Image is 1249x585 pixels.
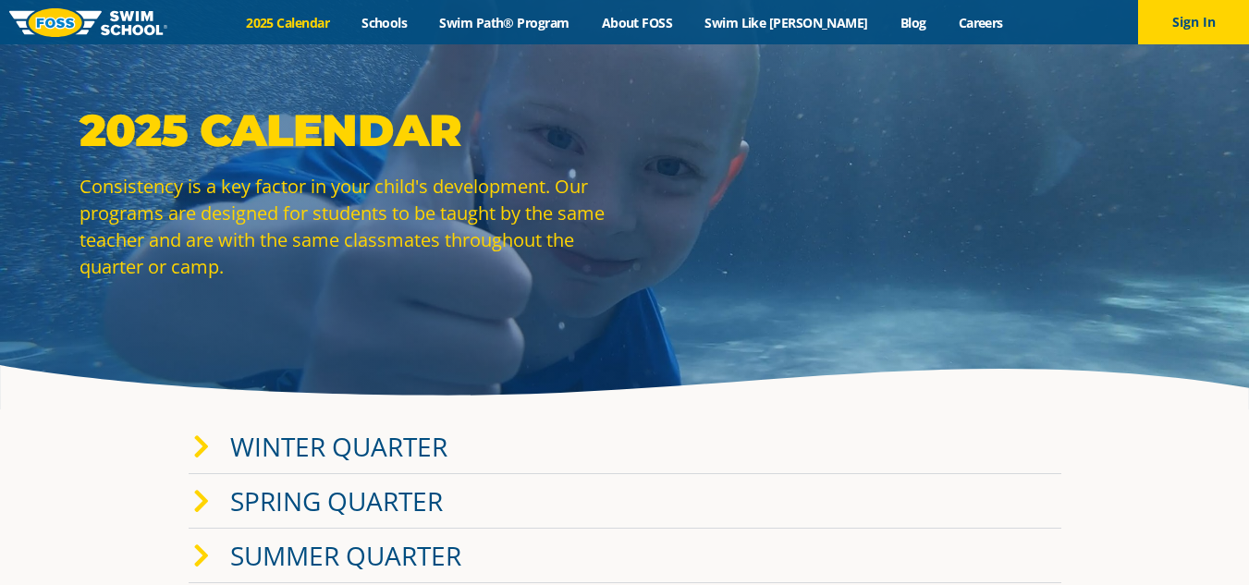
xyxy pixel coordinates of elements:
[884,14,942,31] a: Blog
[423,14,585,31] a: Swim Path® Program
[80,104,461,157] strong: 2025 Calendar
[80,173,616,280] p: Consistency is a key factor in your child's development. Our programs are designed for students t...
[230,14,346,31] a: 2025 Calendar
[9,8,167,37] img: FOSS Swim School Logo
[230,483,443,518] a: Spring Quarter
[585,14,689,31] a: About FOSS
[689,14,885,31] a: Swim Like [PERSON_NAME]
[230,429,447,464] a: Winter Quarter
[942,14,1019,31] a: Careers
[346,14,423,31] a: Schools
[230,538,461,573] a: Summer Quarter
